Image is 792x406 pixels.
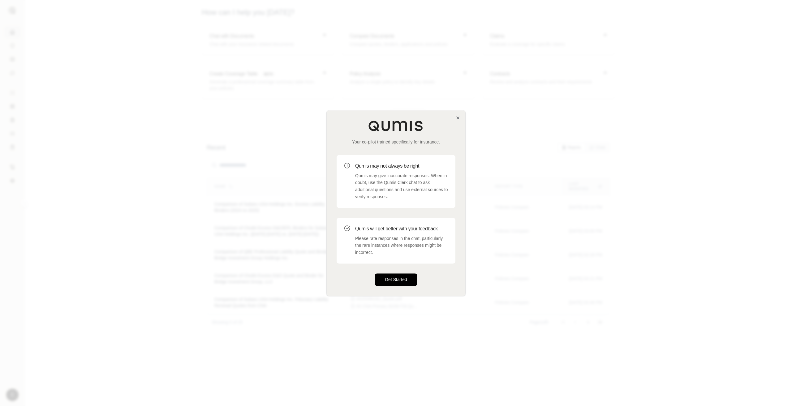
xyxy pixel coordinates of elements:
[368,120,424,131] img: Qumis Logo
[355,172,448,200] p: Qumis may give inaccurate responses. When in doubt, use the Qumis Clerk chat to ask additional qu...
[355,162,448,170] h3: Qumis may not always be right
[355,225,448,233] h3: Qumis will get better with your feedback
[375,273,417,286] button: Get Started
[355,235,448,256] p: Please rate responses in the chat, particularly the rare instances where responses might be incor...
[337,139,455,145] p: Your co-pilot trained specifically for insurance.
